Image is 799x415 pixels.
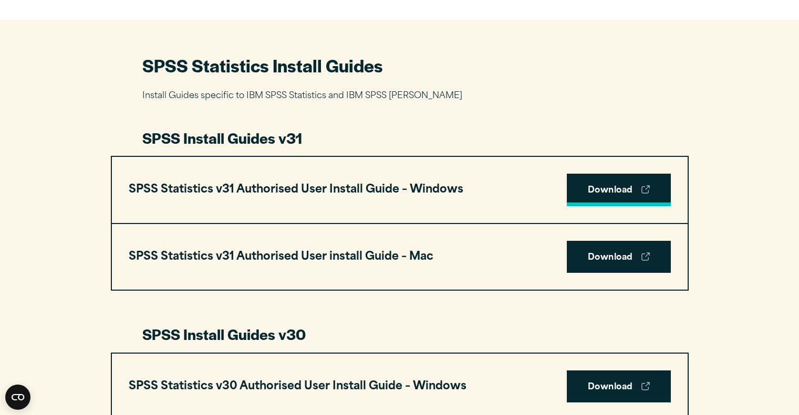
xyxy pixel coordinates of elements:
[142,324,657,344] h3: SPSS Install Guides v30
[142,128,657,148] h3: SPSS Install Guides v31
[567,241,671,273] a: Download
[129,247,433,267] h3: SPSS Statistics v31 Authorised User install Guide – Mac
[142,89,657,104] p: Install Guides specific to IBM SPSS Statistics and IBM SPSS [PERSON_NAME]
[567,370,671,403] a: Download
[567,174,671,206] a: Download
[5,385,30,410] button: Open CMP widget
[142,54,657,77] h2: SPSS Statistics Install Guides
[129,180,463,200] h3: SPSS Statistics v31 Authorised User Install Guide – Windows
[129,377,466,397] h3: SPSS Statistics v30 Authorised User Install Guide – Windows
